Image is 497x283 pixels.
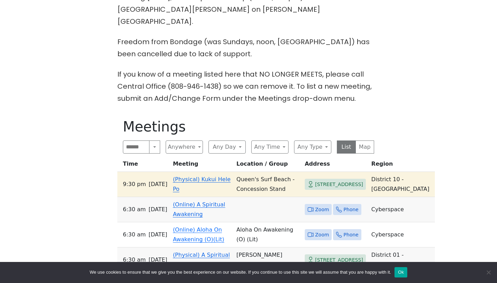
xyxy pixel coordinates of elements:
[302,159,369,172] th: Address
[173,252,230,268] a: (Physical) A Spiritual Awakening
[369,197,435,222] td: Cyberspace
[166,140,203,154] button: Anywhere
[369,222,435,247] td: Cyberspace
[315,180,363,189] span: [STREET_ADDRESS]
[149,140,160,154] button: Search
[369,172,435,197] td: District 10 - [GEOGRAPHIC_DATA]
[394,267,407,277] button: Ok
[170,159,234,172] th: Meeting
[369,247,435,273] td: District 01 - [GEOGRAPHIC_DATA]
[149,179,167,189] span: [DATE]
[173,201,225,217] a: (Online) A Spiritual Awakening
[315,205,329,214] span: Zoom
[123,179,146,189] span: 9:30 PM
[148,230,167,240] span: [DATE]
[117,36,380,60] p: Freedom from Bondage (was Sundays, noon, [GEOGRAPHIC_DATA]) has been cancelled due to lack of sup...
[315,231,329,239] span: Zoom
[117,159,170,172] th: Time
[337,140,356,154] button: List
[173,226,224,243] a: (Online) Aloha On Awakening (O)(Lit)
[90,269,391,276] span: We use cookies to ensure that we give you the best experience on our website. If you continue to ...
[234,222,302,247] td: Aloha On Awakening (O) (Lit)
[251,140,289,154] button: Any Time
[234,247,302,273] td: [PERSON_NAME][DEMOGRAPHIC_DATA]
[173,176,231,192] a: (Physical) Kukui Hele Po
[234,172,302,197] td: Queen's Surf Beach - Concession Stand
[294,140,331,154] button: Any Type
[369,159,435,172] th: Region
[234,159,302,172] th: Location / Group
[123,140,149,154] input: Search
[117,68,380,105] p: If you know of a meeting listed here that NO LONGER MEETS, please call Central Office (808-946-14...
[208,140,246,154] button: Any Day
[123,205,146,214] span: 6:30 AM
[485,269,492,276] span: No
[123,255,146,265] span: 6:30 AM
[123,230,146,240] span: 6:30 AM
[343,231,358,239] span: Phone
[315,256,363,264] span: [STREET_ADDRESS]
[123,118,374,135] h1: Meetings
[148,255,167,265] span: [DATE]
[355,140,374,154] button: Map
[343,205,358,214] span: Phone
[148,205,167,214] span: [DATE]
